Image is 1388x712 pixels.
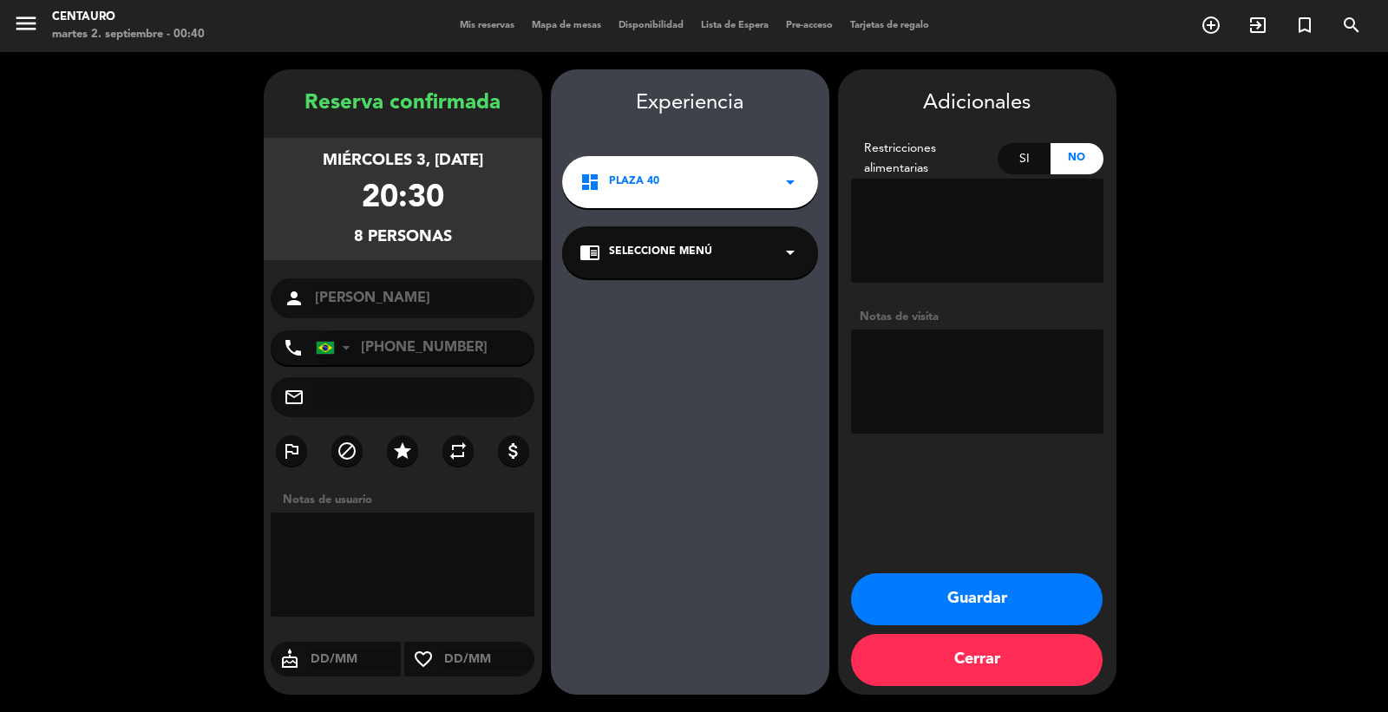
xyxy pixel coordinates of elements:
i: phone [283,337,304,358]
i: outlined_flag [281,441,302,461]
span: Pre-acceso [777,21,841,30]
i: exit_to_app [1247,15,1268,36]
div: No [1051,143,1103,174]
div: Centauro [52,9,205,26]
i: mail_outline [284,387,304,408]
div: Si [998,143,1051,174]
span: Mapa de mesas [523,21,610,30]
span: Plaza 40 [609,173,659,191]
i: favorite_border [404,649,442,670]
div: Notas de visita [851,308,1103,326]
i: dashboard [579,172,600,193]
input: DD/MM [442,649,535,670]
span: Tarjetas de regalo [841,21,938,30]
button: Guardar [851,573,1103,625]
div: Experiencia [551,87,829,121]
i: cake [271,649,309,670]
div: martes 2. septiembre - 00:40 [52,26,205,43]
i: search [1341,15,1362,36]
div: Restricciones alimentarias [851,139,998,179]
i: add_circle_outline [1201,15,1221,36]
span: Seleccione Menú [609,244,712,261]
button: menu [13,10,39,42]
span: Lista de Espera [692,21,777,30]
div: miércoles 3, [DATE] [323,148,483,173]
input: DD/MM [309,649,402,670]
i: arrow_drop_down [780,172,801,193]
i: arrow_drop_down [780,242,801,263]
span: Mis reservas [451,21,523,30]
div: Reserva confirmada [264,87,542,121]
i: chrome_reader_mode [579,242,600,263]
i: block [337,441,357,461]
span: Disponibilidad [610,21,692,30]
i: star [392,441,413,461]
div: Notas de usuario [274,491,542,509]
i: person [284,288,304,309]
div: 20:30 [362,173,444,225]
i: repeat [448,441,468,461]
i: turned_in_not [1294,15,1315,36]
div: Adicionales [851,87,1103,121]
div: 8 personas [354,225,452,250]
i: menu [13,10,39,36]
button: Cerrar [851,634,1103,686]
i: attach_money [503,441,524,461]
div: Brazil (Brasil): +55 [317,331,357,364]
